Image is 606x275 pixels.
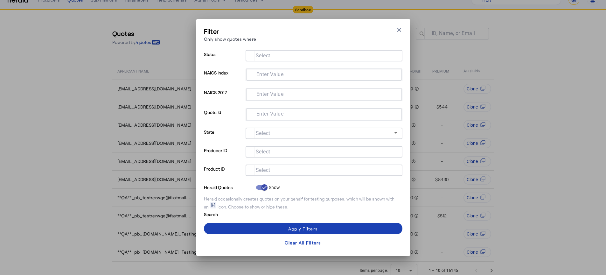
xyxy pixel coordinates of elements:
p: Search [204,210,254,218]
p: Status [204,50,243,68]
mat-label: Select [256,149,270,155]
p: State [204,128,243,146]
p: Producer ID [204,146,243,165]
div: Herald occasionally creates quotes on your behalf for testing purposes, which will be shown with ... [204,196,402,210]
div: Apply Filters [288,225,318,232]
mat-label: Enter Value [256,91,284,97]
label: Show [268,184,280,191]
mat-chip-grid: Selection [251,51,397,59]
p: Only show quotes where [204,36,256,42]
p: Quote Id [204,108,243,128]
button: Clear All Filters [204,237,402,248]
mat-label: Enter Value [256,71,284,77]
p: NAICS 2017 [204,88,243,108]
mat-label: Select [256,53,270,59]
h3: Filter [204,27,256,36]
div: Clear All Filters [285,239,321,246]
mat-chip-grid: Selection [251,147,397,155]
mat-label: Enter Value [256,111,284,117]
mat-chip-grid: Selection [251,110,397,117]
p: NAICS Index [204,68,243,88]
p: Product ID [204,165,243,183]
p: Herald Quotes [204,183,254,191]
mat-label: Select [256,167,270,173]
mat-label: Select [256,130,270,136]
mat-chip-grid: Selection [251,166,397,173]
mat-chip-grid: Selection [251,70,397,78]
button: Apply Filters [204,223,402,234]
mat-chip-grid: Selection [251,90,397,98]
